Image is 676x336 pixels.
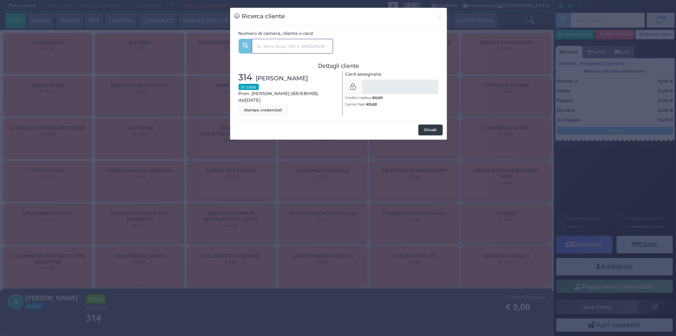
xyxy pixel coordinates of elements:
h3: Ricerca cliente [234,12,285,21]
span: 0,00 [375,95,383,100]
button: Chiudi [418,125,443,135]
b: € [372,95,383,100]
span: 314 [239,71,253,84]
small: Credito residuo: [345,95,383,100]
span: [DATE] [246,97,261,104]
span: × [438,12,443,21]
label: Numero di camera, cliente o card [239,30,313,37]
span: [PERSON_NAME] [256,74,308,83]
span: 0,00 [369,102,377,107]
input: Es. 'Mario Rossi', '220' o '108123234234' [252,39,333,54]
button: Stampa credenziali [239,105,288,116]
div: Pren. [PERSON_NAME] (83VE8H105) dal [234,71,339,116]
button: Chiudi [433,8,447,25]
label: Card assegnata: [345,71,382,78]
small: In casa [239,84,259,90]
h3: Dettagli cliente [239,62,439,69]
small: Carnet Pasti: [345,102,377,106]
b: € [366,102,377,106]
